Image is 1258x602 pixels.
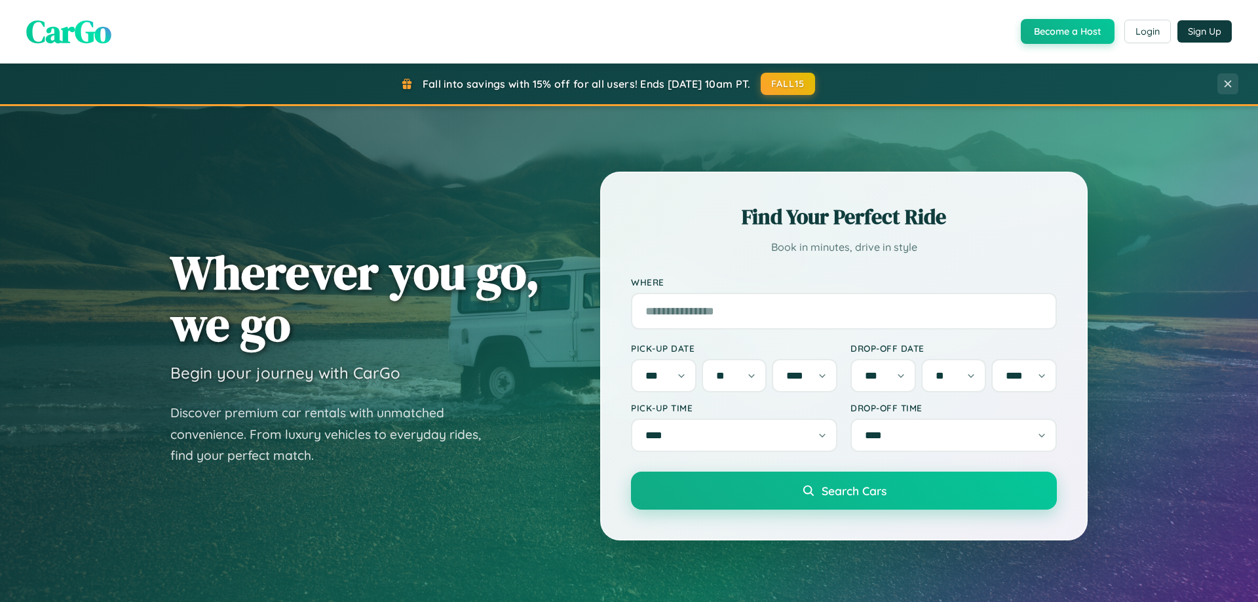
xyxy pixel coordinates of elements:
label: Drop-off Date [850,343,1057,354]
span: CarGo [26,10,111,53]
p: Book in minutes, drive in style [631,238,1057,257]
button: Sign Up [1177,20,1232,43]
label: Drop-off Time [850,402,1057,413]
button: Search Cars [631,472,1057,510]
span: Search Cars [822,483,886,498]
h3: Begin your journey with CarGo [170,363,400,383]
button: FALL15 [761,73,816,95]
label: Where [631,276,1057,288]
h1: Wherever you go, we go [170,246,540,350]
span: Fall into savings with 15% off for all users! Ends [DATE] 10am PT. [423,77,751,90]
button: Become a Host [1021,19,1115,44]
button: Login [1124,20,1171,43]
label: Pick-up Time [631,402,837,413]
p: Discover premium car rentals with unmatched convenience. From luxury vehicles to everyday rides, ... [170,402,498,466]
h2: Find Your Perfect Ride [631,202,1057,231]
label: Pick-up Date [631,343,837,354]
